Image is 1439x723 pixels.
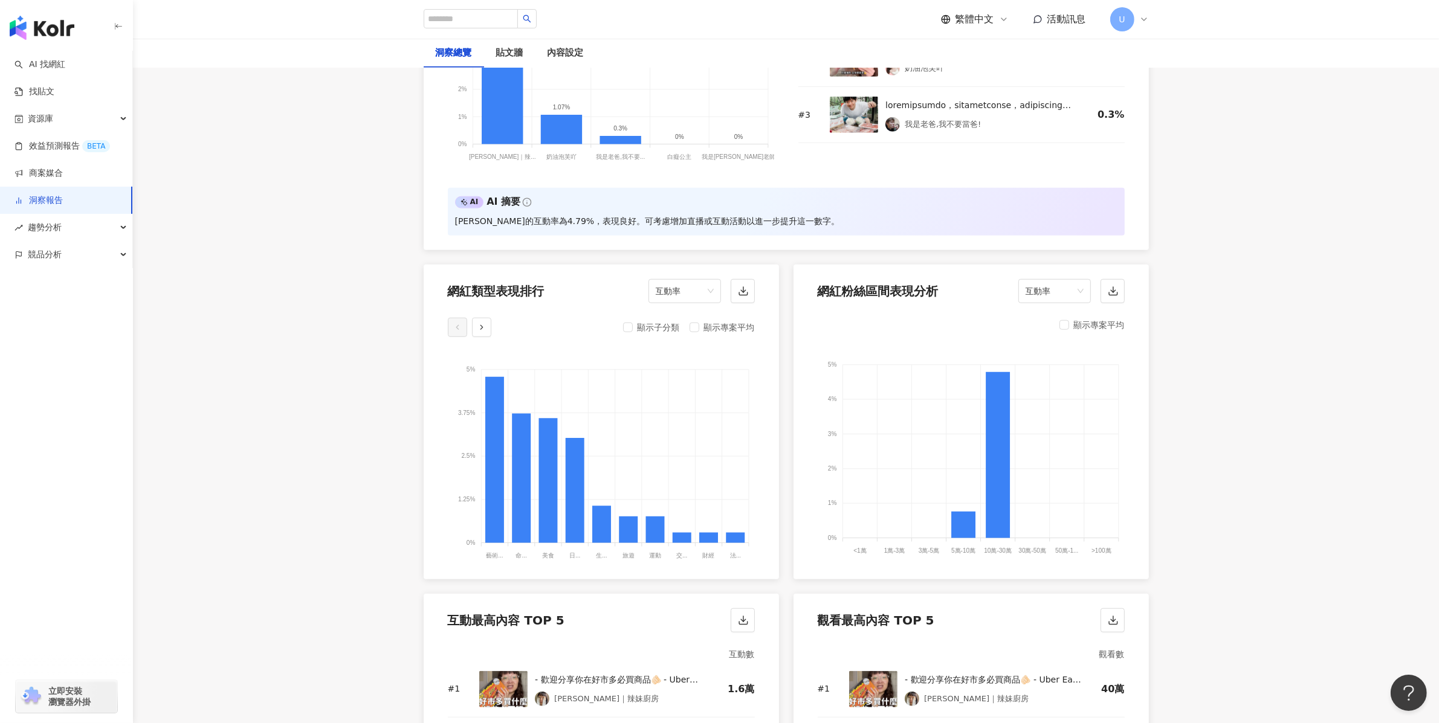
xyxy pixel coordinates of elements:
div: 網紅粉絲區間表現分析 [818,283,939,300]
tspan: 1% [458,114,467,120]
span: search [523,14,531,23]
span: U [1119,13,1125,26]
tspan: 0% [466,539,475,546]
tspan: <1萬 [853,547,866,554]
tspan: 日... [569,552,580,559]
tspan: 美食 [542,552,554,559]
tspan: 我是老爸,我不要... [596,153,645,160]
div: 貼文牆 [496,46,523,60]
div: - 歡迎分享你在好市多必買商品🫵🏻 - Uber Eats真的是大家的超人 現在居然能在上面點到[GEOGRAPHIC_DATA]多的東西了（尖叫） 家裡離好市多很遠或是沒有開車 還有不想扛東西... [905,672,1082,687]
div: 1.6萬 [718,683,754,696]
a: 商案媒合 [15,167,63,179]
tspan: 2% [458,86,467,93]
tspan: 生... [596,552,607,559]
span: 競品分析 [28,241,62,268]
div: # 3 [798,109,821,121]
tspan: [PERSON_NAME]｜辣... [469,153,536,161]
img: KOL Avatar [535,692,549,706]
div: [PERSON_NAME]的互動率為4.79%，表現良好。可考慮增加直播或互動活動以進一步提升這一數字。 [455,214,840,228]
a: 洞察報告 [15,194,63,207]
tspan: 運動 [649,552,661,559]
div: - 歡迎分享你在好市多必買商品🫵🏻 - Uber Eats真的是大家的超人 現在居然能在上面點到[GEOGRAPHIC_DATA]多的東西了（尖叫） 家裡離好市多很遠或是沒有開車 還有不想扛東西... [535,672,708,687]
span: 活動訊息 [1047,13,1086,25]
tspan: 奶油泡芙吖 [546,153,577,160]
img: KOL Avatar [885,117,900,132]
tspan: 0% [828,535,837,541]
img: KOL Avatar [905,692,919,706]
tspan: 白癡公主 [667,153,691,160]
div: # 1 [448,683,470,695]
div: 內容設定 [548,46,584,60]
span: 資源庫 [28,105,53,132]
tspan: 命... [516,552,526,559]
div: 觀看數 [818,647,1125,661]
div: 顯示子分類 [638,320,680,335]
tspan: 30萬-50萬 [1018,547,1046,554]
div: loremipsumdo，sitametconse，adipiscing，elitseddoeiusmod，temporincidid，utlaboreetdo，magnaa。 enimaDmi... [885,98,1078,112]
tspan: 法... [729,552,740,559]
tspan: 3% [828,431,837,437]
div: AI 摘要 [487,195,520,208]
div: 顯示專案平均 [704,320,755,335]
tspan: 藝術... [486,552,503,559]
a: chrome extension立即安裝 瀏覽器外掛 [16,680,117,713]
a: 效益預測報告BETA [15,140,110,152]
div: AI [455,196,484,208]
img: post-image [830,97,878,133]
div: 0.3% [1088,108,1124,121]
tspan: 2.5% [461,453,475,460]
tspan: 2% [828,465,837,472]
tspan: 5% [828,361,837,368]
tspan: 交... [676,552,687,559]
div: 洞察總覽 [436,46,472,60]
a: 找貼文 [15,86,54,98]
div: 奶油泡芙吖 [905,62,944,74]
tspan: 5% [466,366,475,373]
div: # 1 [818,683,840,695]
tspan: 50萬-1... [1055,547,1078,554]
tspan: 1萬-3萬 [884,547,904,554]
div: 網紅類型表現排行 [448,283,545,300]
tspan: 1.25% [458,496,475,503]
div: 觀看最高內容 TOP 5 [818,612,934,629]
tspan: 4% [828,396,837,403]
img: post-image [849,671,897,707]
tspan: 1% [828,500,837,507]
img: logo [10,16,74,40]
tspan: 3.75% [458,410,475,416]
img: post-image [479,671,528,707]
tspan: 5萬-10萬 [951,547,975,554]
img: chrome extension [19,687,43,706]
tspan: 3萬-5萬 [918,547,939,554]
div: [PERSON_NAME]｜辣妹廚房 [924,693,1029,705]
span: 趨勢分析 [28,214,62,241]
img: KOL Avatar [885,61,900,76]
div: 40萬 [1091,683,1124,696]
tspan: >100萬 [1091,547,1111,554]
div: [PERSON_NAME]｜辣妹廚房 [554,693,659,705]
span: 立即安裝 瀏覽器外掛 [48,686,91,707]
div: 互動數 [448,647,755,661]
tspan: 財經 [702,552,714,559]
iframe: Help Scout Beacon - Open [1391,675,1427,711]
tspan: 0% [458,141,467,148]
span: rise [15,223,23,232]
tspan: 我是[PERSON_NAME]老師 [702,153,775,160]
span: 繁體中文 [956,13,994,26]
div: 互動最高內容 TOP 5 [448,612,564,629]
div: 顯示專案平均 [1074,318,1125,332]
span: 互動率 [1026,280,1084,303]
span: 互動率 [656,280,714,303]
div: 我是老爸,我不要當爸! [905,118,981,130]
tspan: 旅遊 [622,552,634,559]
tspan: 10萬-30萬 [984,547,1012,554]
a: searchAI 找網紅 [15,59,65,71]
